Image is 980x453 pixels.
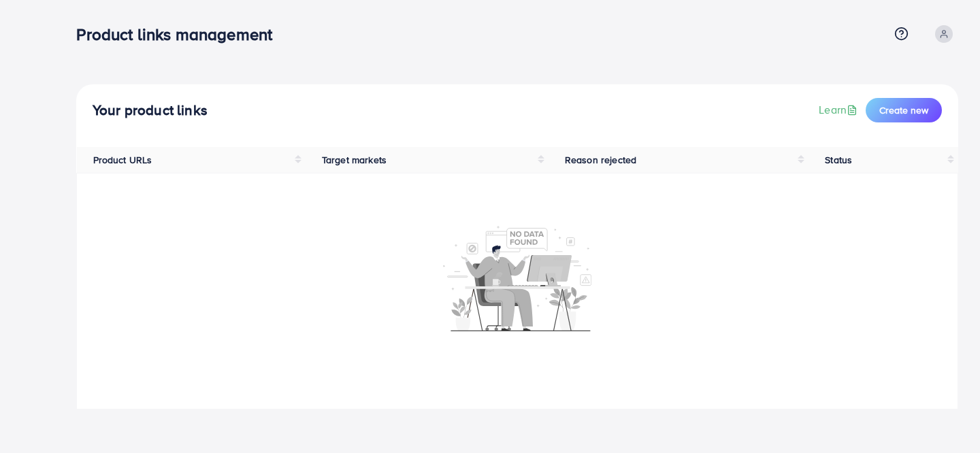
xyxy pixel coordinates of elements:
span: Reason rejected [565,153,636,167]
span: Status [825,153,852,167]
h3: Product links management [76,24,283,44]
a: Learn [819,102,860,118]
img: No account [443,224,591,331]
span: Create new [879,103,928,117]
span: Target markets [322,153,387,167]
button: Create new [866,98,942,122]
span: Product URLs [93,153,152,167]
h4: Your product links [93,102,208,119]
